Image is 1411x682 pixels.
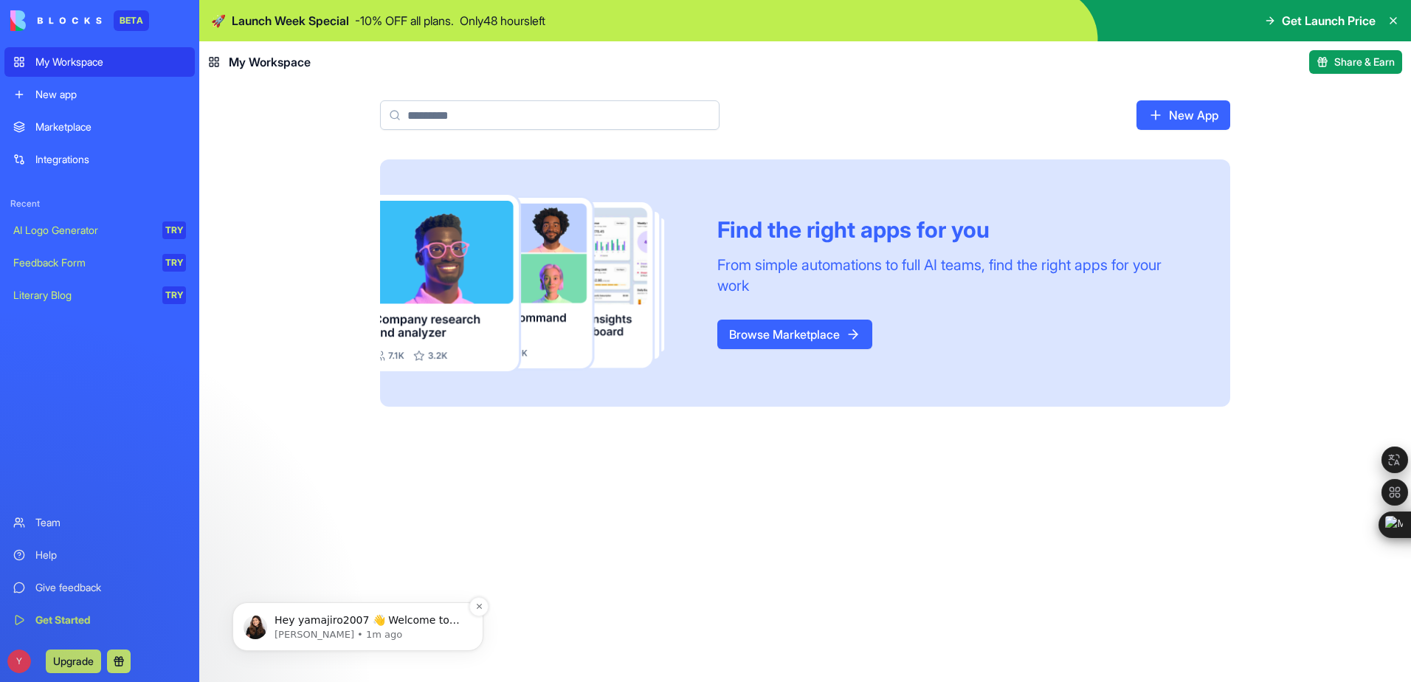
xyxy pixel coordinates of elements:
div: Feedback Form [13,255,152,270]
a: Browse Marketplace [717,320,872,349]
div: TRY [162,254,186,272]
p: Only 48 hours left [460,12,545,30]
a: Literary BlogTRY [4,280,195,310]
div: Literary Blog [13,288,152,303]
a: My Workspace [4,47,195,77]
a: Upgrade [46,653,101,668]
img: Profile image for Shelly [33,106,57,130]
div: New app [35,87,186,102]
div: TRY [162,286,186,304]
span: 🚀 [211,12,226,30]
a: AI Logo GeneratorTRY [4,216,195,245]
span: Launch Week Special [232,12,349,30]
img: Frame_181_egmpey.png [380,195,694,371]
a: New app [4,80,195,109]
img: logo [10,10,102,31]
a: New App [1136,100,1230,130]
div: Help [35,548,186,562]
p: Message from Shelly, sent 1m ago [64,119,255,132]
button: Share & Earn [1309,50,1402,74]
a: Integrations [4,145,195,174]
div: Get Started [35,613,186,627]
a: Marketplace [4,112,195,142]
a: Feedback FormTRY [4,248,195,278]
span: Y [7,650,31,673]
p: - 10 % OFF all plans. [355,12,454,30]
button: Upgrade [46,650,101,673]
p: Hey yamajiro2007 👋 Welcome to Blocks 🙌 I'm here if you have any questions! [64,104,255,119]
button: Dismiss notification [259,88,278,107]
div: Team [35,515,186,530]
a: BETA [10,10,149,31]
div: BETA [114,10,149,31]
div: Give feedback [35,580,186,595]
a: Give feedback [4,573,195,602]
span: Recent [4,198,195,210]
a: Get Started [4,605,195,635]
div: TRY [162,221,186,239]
span: My Workspace [229,53,311,71]
div: message notification from Shelly, 1m ago. Hey yamajiro2007 👋 Welcome to Blocks 🙌 I'm here if you ... [22,93,273,142]
a: Team [4,508,195,537]
a: Help [4,540,195,570]
iframe: Intercom notifications message [210,509,506,675]
span: Share & Earn [1334,55,1395,69]
div: Marketplace [35,120,186,134]
div: AI Logo Generator [13,223,152,238]
div: Integrations [35,152,186,167]
div: Find the right apps for you [717,216,1195,243]
div: From simple automations to full AI teams, find the right apps for your work [717,255,1195,296]
span: Get Launch Price [1282,12,1376,30]
div: My Workspace [35,55,186,69]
